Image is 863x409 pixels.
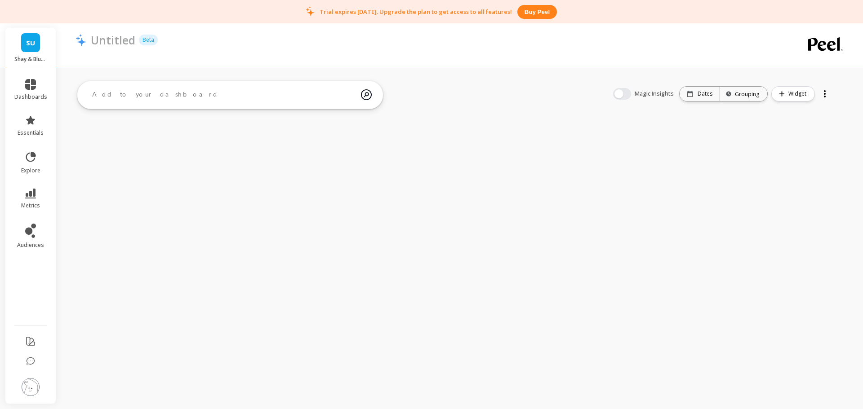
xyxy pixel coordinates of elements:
button: Widget [771,86,815,101]
span: essentials [18,129,44,136]
div: Grouping [728,90,759,98]
p: Trial expires [DATE]. Upgrade the plan to get access to all features! [320,8,512,16]
img: header icon [76,34,86,46]
span: SU [26,38,35,48]
p: Untitled [91,32,135,48]
span: dashboards [14,93,47,101]
p: Beta [139,35,158,45]
img: profile picture [22,378,40,396]
span: explore [21,167,40,174]
p: Dates [698,90,712,97]
img: magic search icon [361,83,372,107]
button: Buy peel [517,5,557,19]
span: audiences [17,242,44,249]
span: Magic Insights [635,89,676,98]
span: Widget [788,89,809,98]
span: metrics [21,202,40,209]
p: Shay & Blue USA [14,56,47,63]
